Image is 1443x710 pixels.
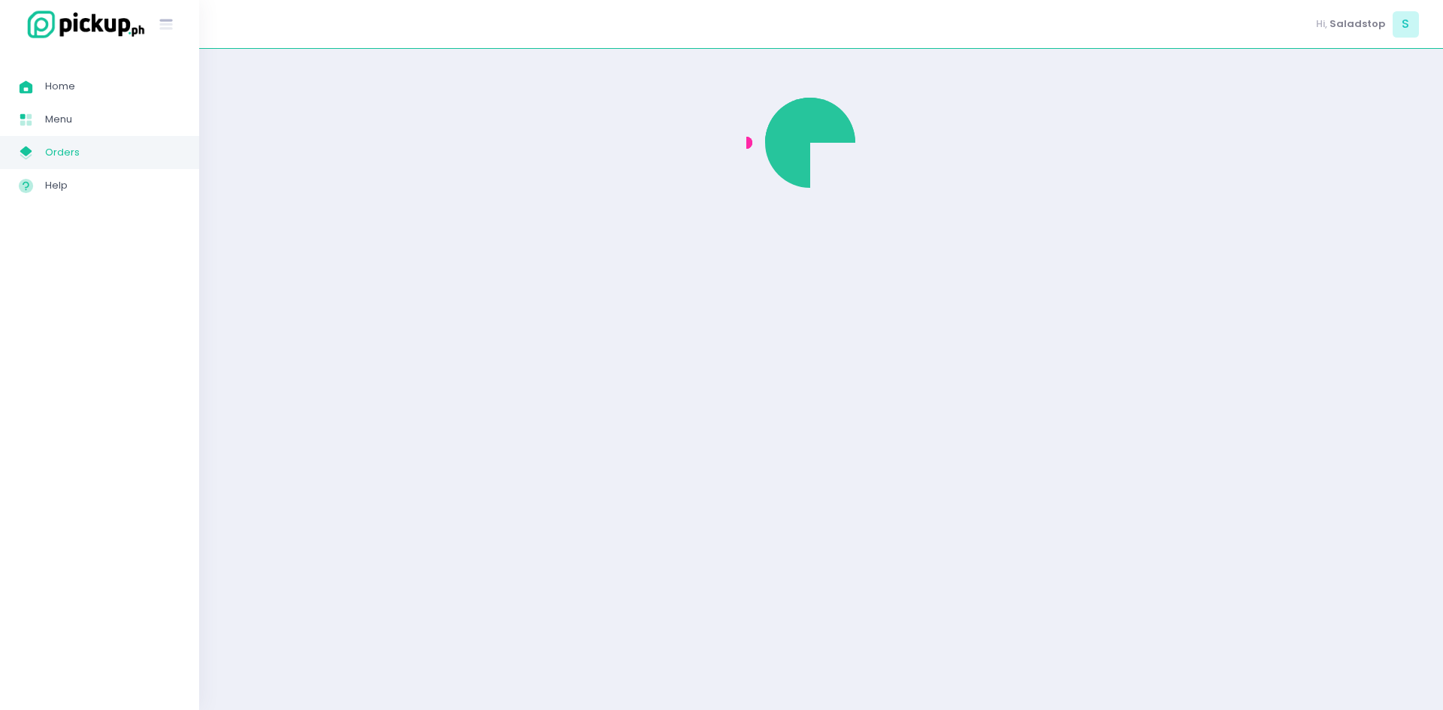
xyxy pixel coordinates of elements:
span: Saladstop [1330,17,1385,32]
span: Help [45,176,180,195]
span: Orders [45,143,180,162]
span: S [1393,11,1419,38]
span: Hi, [1316,17,1327,32]
img: logo [19,8,147,41]
span: Menu [45,110,180,129]
span: Home [45,77,180,96]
